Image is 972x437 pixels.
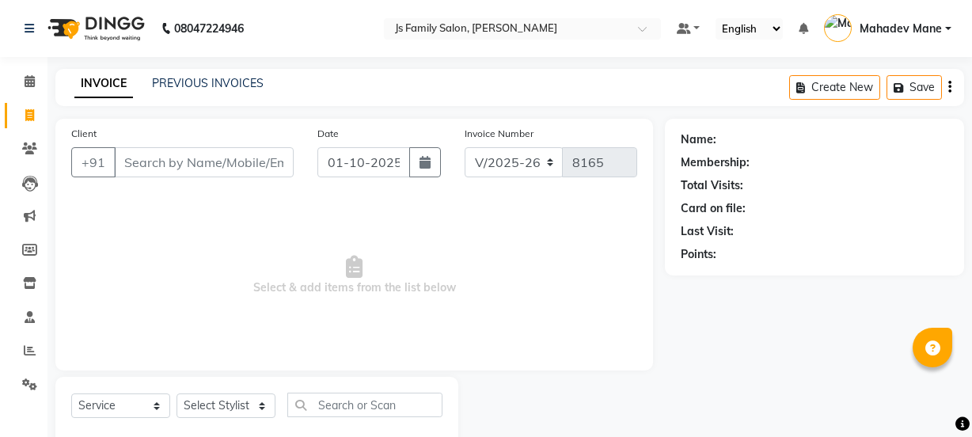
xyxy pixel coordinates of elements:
[681,177,743,194] div: Total Visits:
[887,75,942,100] button: Save
[465,127,533,141] label: Invoice Number
[174,6,244,51] b: 08047224946
[681,154,750,171] div: Membership:
[40,6,149,51] img: logo
[152,76,264,90] a: PREVIOUS INVOICES
[317,127,339,141] label: Date
[74,70,133,98] a: INVOICE
[681,223,734,240] div: Last Visit:
[287,393,442,417] input: Search or Scan
[71,127,97,141] label: Client
[71,196,637,355] span: Select & add items from the list below
[681,246,716,263] div: Points:
[681,200,746,217] div: Card on file:
[681,131,716,148] div: Name:
[906,374,956,421] iframe: chat widget
[789,75,880,100] button: Create New
[71,147,116,177] button: +91
[824,14,852,42] img: Mahadev Mane
[860,21,942,37] span: Mahadev Mane
[114,147,294,177] input: Search by Name/Mobile/Email/Code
